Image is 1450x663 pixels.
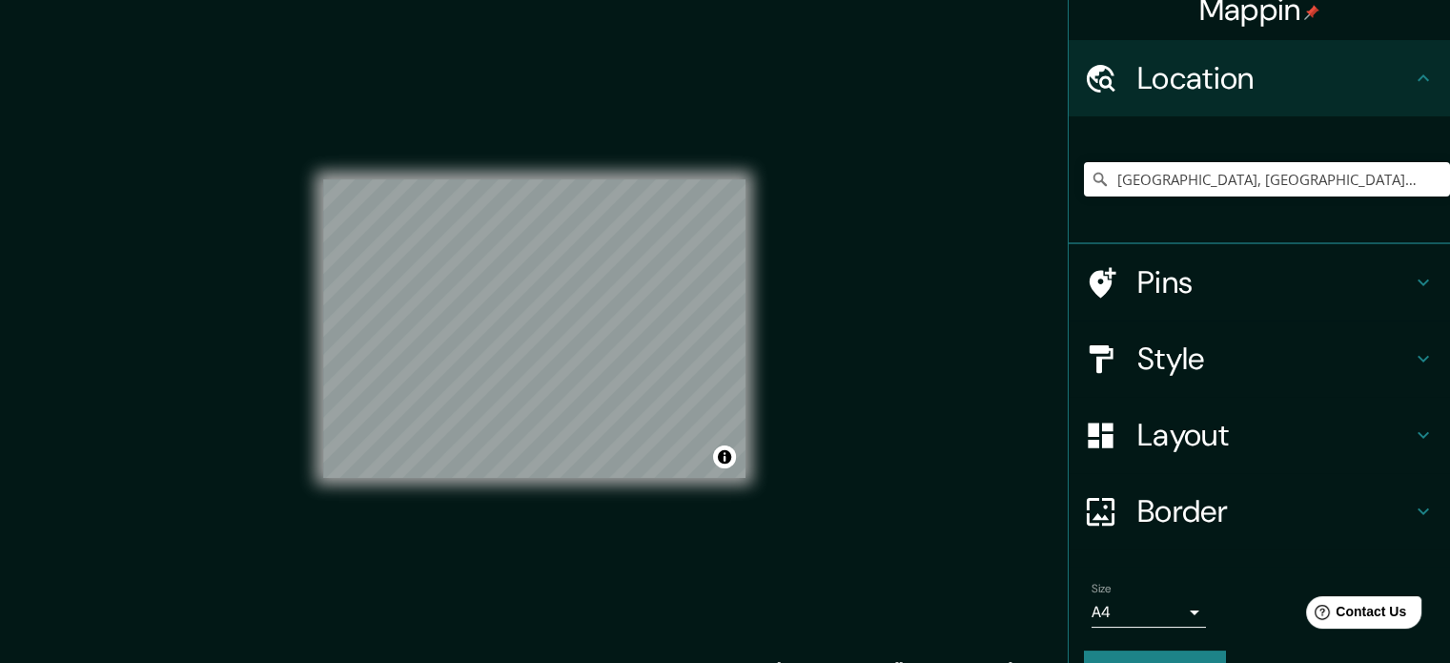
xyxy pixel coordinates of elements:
[1084,162,1450,197] input: Pick your city or area
[323,179,745,478] canvas: Map
[1137,416,1412,454] h4: Layout
[1137,59,1412,97] h4: Location
[1069,397,1450,473] div: Layout
[1092,581,1112,597] label: Size
[1069,40,1450,116] div: Location
[1069,321,1450,397] div: Style
[1069,473,1450,549] div: Border
[1304,5,1319,20] img: pin-icon.png
[1069,244,1450,321] div: Pins
[1092,597,1206,628] div: A4
[713,445,736,468] button: Toggle attribution
[1137,340,1412,378] h4: Style
[1137,492,1412,530] h4: Border
[1137,263,1412,301] h4: Pins
[1280,589,1429,642] iframe: Help widget launcher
